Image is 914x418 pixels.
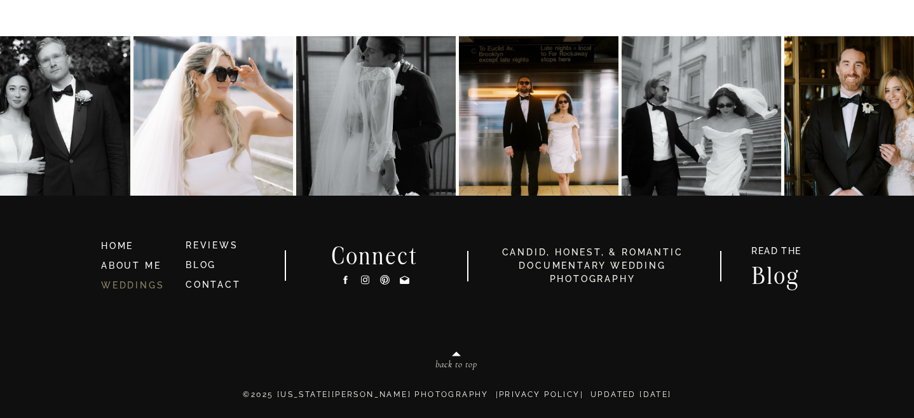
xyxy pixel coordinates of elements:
[315,245,435,265] h2: Connect
[296,36,456,196] img: Anna & Felipe — embracing the moment, and the magic follows.
[186,280,241,290] a: CONTACT
[486,246,699,286] h3: candid, honest, & romantic Documentary Wedding photography
[499,390,580,399] a: Privacy Policy
[622,36,781,196] img: Kat & Jett, NYC style
[101,239,175,253] a: HOME
[186,240,238,250] a: REVIEWS
[745,246,808,260] a: READ THE
[459,36,618,196] img: K&J
[101,280,164,290] a: WEDDINGS
[186,260,216,270] a: BLOG
[739,264,813,284] a: Blog
[381,360,531,374] a: back to top
[101,260,161,271] a: ABOUT ME
[133,36,293,196] img: Dina & Kelvin
[76,389,839,414] p: ©2025 [US_STATE][PERSON_NAME] PHOTOGRAPHY | | Updated [DATE]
